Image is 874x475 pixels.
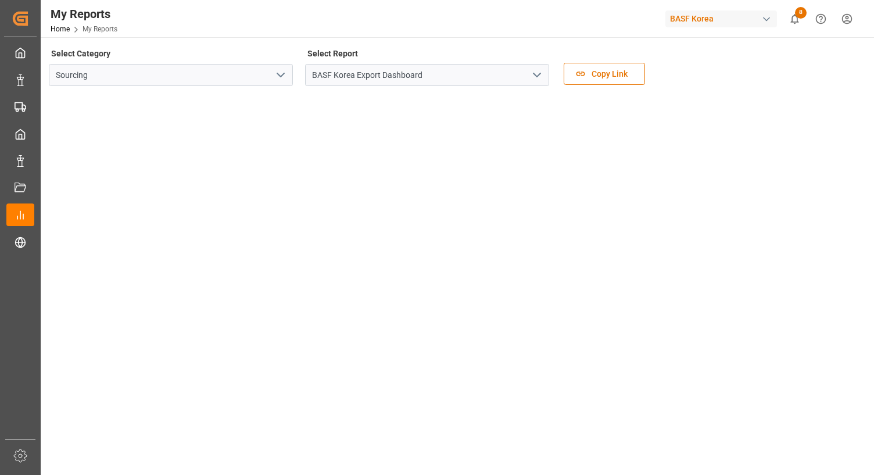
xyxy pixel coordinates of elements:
[271,66,289,84] button: open menu
[305,64,549,86] input: Type to search/select
[49,64,293,86] input: Type to search/select
[782,6,808,32] button: show 8 new notifications
[665,8,782,30] button: BASF Korea
[564,63,645,85] button: Copy Link
[51,25,70,33] a: Home
[305,45,360,62] label: Select Report
[586,68,633,80] span: Copy Link
[808,6,834,32] button: Help Center
[51,5,117,23] div: My Reports
[795,7,807,19] span: 8
[665,10,777,27] div: BASF Korea
[528,66,545,84] button: open menu
[49,45,112,62] label: Select Category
